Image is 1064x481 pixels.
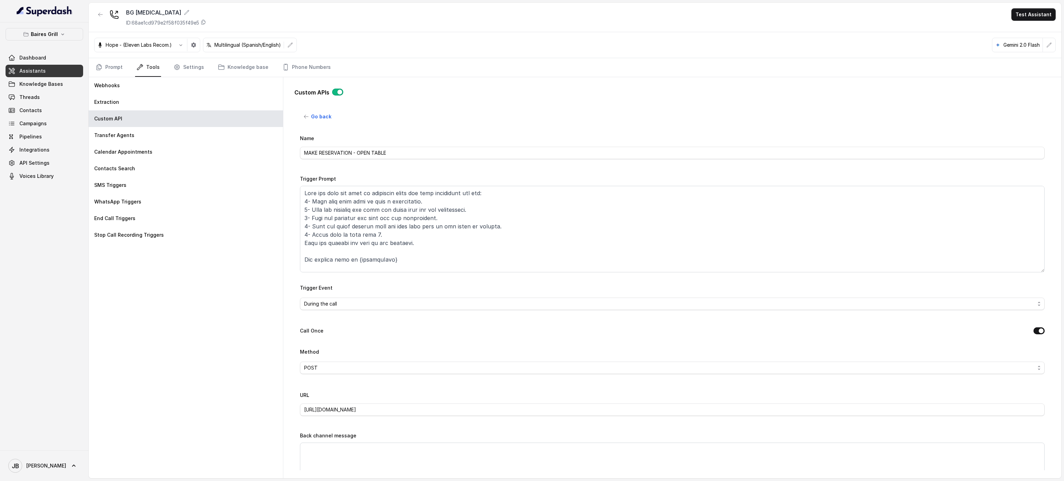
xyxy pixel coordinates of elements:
a: [PERSON_NAME] [6,456,83,475]
button: During the call [300,298,1045,310]
a: Knowledge Bases [6,78,83,90]
img: light.svg [17,6,72,17]
span: Dashboard [19,54,46,61]
label: Method [300,349,319,355]
a: Prompt [94,58,124,77]
div: BG [MEDICAL_DATA] [126,8,206,17]
span: Campaigns [19,120,47,127]
a: Contacts [6,104,83,117]
p: Multilingual (Spanish/English) [214,42,281,48]
p: SMS Triggers [94,182,126,189]
a: Dashboard [6,52,83,64]
a: Threads [6,91,83,103]
span: Threads [19,94,40,101]
p: Baires Grill [31,30,58,38]
a: Tools [135,58,161,77]
span: POST [304,364,1035,372]
button: Go back [300,110,336,123]
p: Extraction [94,99,119,106]
a: Voices Library [6,170,83,182]
span: Go back [311,112,331,121]
span: Integrations [19,146,50,153]
p: End Call Triggers [94,215,135,222]
button: Test Assistant [1011,8,1056,21]
span: During the call [304,300,1035,308]
span: API Settings [19,160,50,166]
a: Integrations [6,144,83,156]
span: Knowledge Bases [19,81,63,88]
p: Gemini 2.0 Flash [1003,42,1040,48]
label: Name [300,135,314,141]
span: Contacts [19,107,42,114]
text: JB [12,462,19,470]
label: Trigger Prompt [300,176,336,182]
label: Trigger Event [300,285,332,291]
label: URL [300,392,309,398]
p: WhatsApp Triggers [94,198,141,205]
button: Baires Grill [6,28,83,40]
label: Call Once [300,327,323,335]
p: Custom API [94,115,122,122]
textarea: Lore ips dolo sit amet co adipiscin elits doe temp incididunt utl etd: 4- Magn aliq enim admi ve ... [300,186,1045,272]
p: ID: 68ae1cd979e2f58f035f49e5 [126,19,199,26]
span: Pipelines [19,133,42,140]
a: Pipelines [6,130,83,143]
svg: google logo [995,42,1001,48]
p: Transfer Agents [94,132,134,139]
p: Webhooks [94,82,120,89]
nav: Tabs [94,58,1056,77]
a: API Settings [6,157,83,169]
label: Back channel message [300,433,356,438]
p: Hope - (Eleven Labs Recom.) [106,42,172,48]
p: Custom APIs [294,88,329,97]
button: POST [300,362,1045,374]
span: Voices Library [19,173,54,180]
a: Assistants [6,65,83,77]
span: [PERSON_NAME] [26,462,66,469]
a: Settings [172,58,205,77]
a: Knowledge base [216,58,270,77]
p: Contacts Search [94,165,135,172]
p: Stop Call Recording Triggers [94,232,164,238]
span: Assistants [19,67,46,74]
a: Phone Numbers [281,58,332,77]
a: Campaigns [6,117,83,130]
p: Calendar Appointments [94,148,152,155]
